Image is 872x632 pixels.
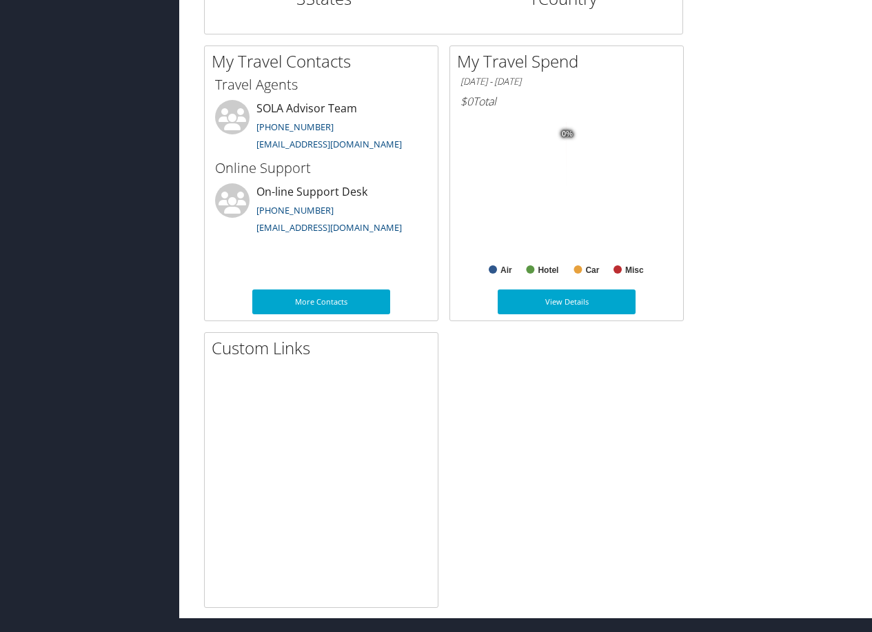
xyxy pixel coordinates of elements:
[212,336,438,360] h2: Custom Links
[460,94,673,109] h6: Total
[500,265,512,275] text: Air
[208,100,434,156] li: SOLA Advisor Team
[252,289,390,314] a: More Contacts
[585,265,599,275] text: Car
[256,138,402,150] a: [EMAIL_ADDRESS][DOMAIN_NAME]
[215,159,427,178] h3: Online Support
[256,221,402,234] a: [EMAIL_ADDRESS][DOMAIN_NAME]
[625,265,644,275] text: Misc
[208,183,434,240] li: On-line Support Desk
[212,50,438,73] h2: My Travel Contacts
[256,121,334,133] a: [PHONE_NUMBER]
[256,204,334,216] a: [PHONE_NUMBER]
[215,75,427,94] h3: Travel Agents
[460,94,473,109] span: $0
[538,265,558,275] text: Hotel
[498,289,636,314] a: View Details
[562,130,573,138] tspan: 0%
[460,75,673,88] h6: [DATE] - [DATE]
[457,50,683,73] h2: My Travel Spend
